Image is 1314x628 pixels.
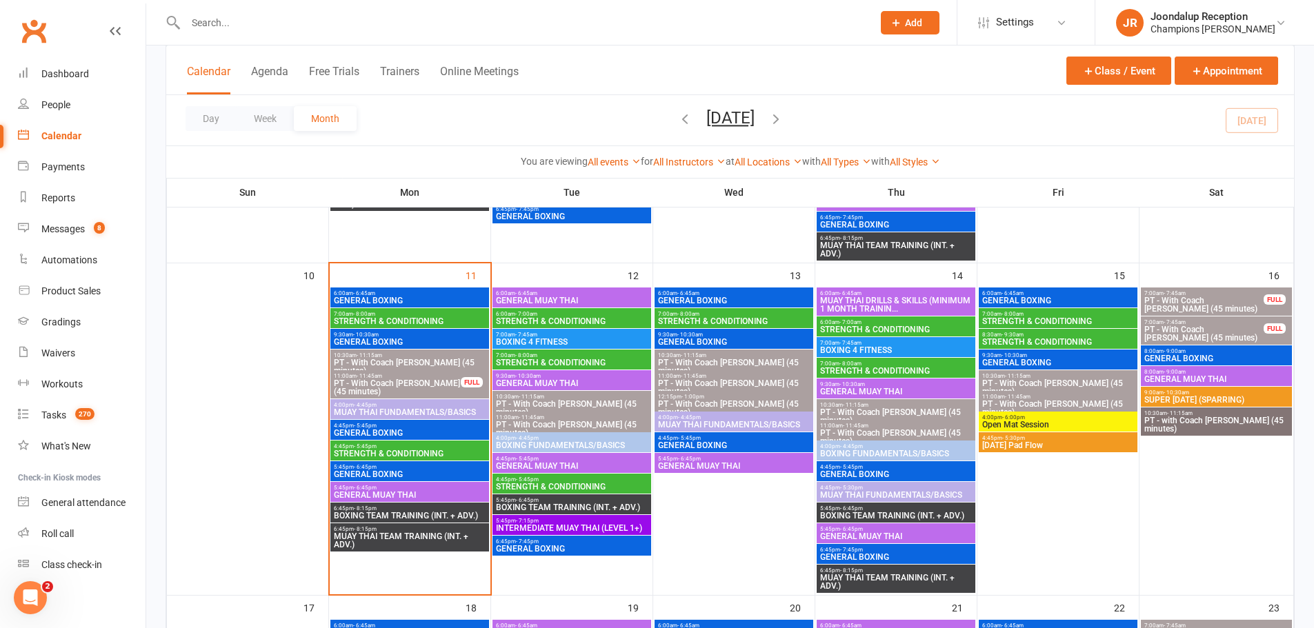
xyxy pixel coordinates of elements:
[790,596,815,618] div: 20
[18,152,146,183] a: Payments
[491,178,653,207] th: Tue
[495,421,648,437] span: PT - With Coach [PERSON_NAME] (45 minutes)
[354,443,377,449] span: - 5:45pm
[237,106,294,131] button: Week
[1144,396,1289,404] span: SUPER [DATE] (SPARRING)
[17,14,51,48] a: Clubworx
[1164,389,1189,396] span: - 10:30am
[495,462,648,470] span: GENERAL MUAY THAI
[354,526,377,532] span: - 8:15pm
[677,290,699,296] span: - 6:45am
[41,409,66,421] div: Tasks
[18,487,146,518] a: General attendance kiosk mode
[1144,290,1264,296] span: 7:00am
[819,214,973,221] span: 6:45pm
[333,352,486,358] span: 10:30am
[819,221,973,229] span: GENERAL BOXING
[657,379,810,396] span: PT - With Coach [PERSON_NAME] (45 minutes)
[1164,290,1186,296] span: - 7:45am
[657,414,810,421] span: 4:00pm
[1151,23,1275,35] div: Champions [PERSON_NAME]
[516,518,539,524] span: - 7:15pm
[839,381,865,387] span: - 10:30am
[819,464,973,470] span: 4:45pm
[840,214,863,221] span: - 7:45pm
[521,156,588,167] strong: You are viewing
[677,311,699,317] span: - 8:00am
[1002,435,1025,441] span: - 5:30pm
[18,90,146,121] a: People
[819,346,973,354] span: BOXING 4 FITNESS
[1002,290,1024,296] span: - 6:45am
[309,65,359,94] button: Free Trials
[819,381,973,387] span: 9:30am
[819,367,973,375] span: STRENGTH & CONDITIONING
[819,319,973,325] span: 6:00am
[41,192,75,203] div: Reports
[819,574,973,590] span: MUAY THAI TEAM TRAINING (INT. + ADV.)
[628,263,653,286] div: 12
[333,379,461,396] span: PT - With Coach [PERSON_NAME] (45 minutes)
[495,296,648,305] span: GENERAL MUAY THAI
[1268,263,1293,286] div: 16
[495,352,648,358] span: 7:00am
[495,338,648,346] span: BOXING 4 FITNESS
[819,387,973,396] span: GENERAL MUAY THAI
[819,532,973,540] span: GENERAL MUAY THAI
[18,59,146,90] a: Dashboard
[657,338,810,346] span: GENERAL BOXING
[1144,375,1289,383] span: GENERAL MUAY THAI
[657,296,810,305] span: GENERAL BOXING
[333,338,486,346] span: GENERAL BOXING
[515,373,541,379] span: - 10:30am
[802,156,821,167] strong: with
[982,290,1135,296] span: 6:00am
[653,156,726,168] a: All Instructors
[495,206,648,212] span: 6:45pm
[843,402,868,408] span: - 11:15am
[843,423,868,429] span: - 11:45am
[333,423,486,429] span: 4:45pm
[354,402,377,408] span: - 4:45pm
[1116,9,1144,37] div: JR
[495,332,648,338] span: 7:00am
[982,441,1135,449] span: [DATE] Pad Flow
[333,485,486,491] span: 5:45pm
[18,369,146,400] a: Workouts
[1002,311,1024,317] span: - 8:00am
[41,440,91,452] div: What's New
[181,13,863,32] input: Search...
[18,214,146,245] a: Messages 8
[681,352,706,358] span: - 11:15am
[18,276,146,307] a: Product Sales
[333,443,486,449] span: 4:45pm
[1144,389,1289,396] span: 9:00am
[982,352,1135,358] span: 9:30am
[840,464,863,470] span: - 5:45pm
[333,290,486,296] span: 6:00am
[333,526,486,532] span: 6:45pm
[18,183,146,214] a: Reports
[41,130,81,141] div: Calendar
[821,156,871,168] a: All Types
[657,332,810,338] span: 9:30am
[1144,325,1264,342] span: PT - With Coach [PERSON_NAME] (45 minutes)
[1144,348,1289,354] span: 8:00am
[952,263,977,286] div: 14
[890,156,940,168] a: All Styles
[657,456,810,462] span: 5:45pm
[982,414,1135,421] span: 4:00pm
[952,596,977,618] div: 21
[819,429,973,445] span: PT - With Coach [PERSON_NAME] (45 minutes)
[982,421,1135,429] span: Open Mat Session
[440,65,519,94] button: Online Meetings
[516,206,539,212] span: - 7:45pm
[819,485,973,491] span: 4:45pm
[495,503,648,511] span: BOXING TEAM TRAINING (INT. + ADV.)
[333,408,486,416] span: MUAY THAI FUNDAMENTALS/BASICS
[515,290,537,296] span: - 6:45am
[186,106,237,131] button: Day
[18,245,146,276] a: Automations
[357,352,382,358] span: - 11:15am
[333,449,486,458] span: STRENGTH & CONDITIONING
